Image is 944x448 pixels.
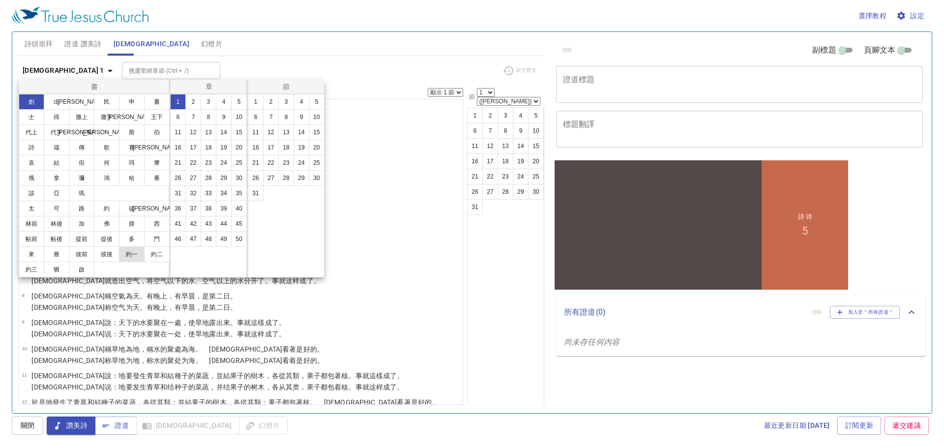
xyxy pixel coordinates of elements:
[201,124,216,140] button: 13
[248,94,264,110] button: 1
[170,170,186,186] button: 26
[119,94,145,110] button: 申
[185,124,201,140] button: 12
[248,155,264,171] button: 21
[201,216,216,232] button: 43
[19,124,44,140] button: 代上
[69,262,94,277] button: 啟
[170,94,186,110] button: 1
[69,185,94,201] button: 瑪
[263,94,279,110] button: 2
[278,94,294,110] button: 3
[44,216,69,232] button: 林後
[216,109,232,125] button: 9
[44,94,69,110] button: 出
[231,124,247,140] button: 15
[69,231,94,247] button: 提前
[231,109,247,125] button: 10
[170,155,186,171] button: 21
[185,231,201,247] button: 47
[216,201,232,216] button: 39
[201,155,216,171] button: 23
[94,170,119,186] button: 鴻
[69,109,94,125] button: 撒上
[144,140,170,155] button: [PERSON_NAME]
[19,185,44,201] button: 該
[294,124,309,140] button: 14
[19,201,44,216] button: 太
[94,155,119,171] button: 何
[309,124,324,140] button: 15
[173,82,245,91] p: 章
[144,124,170,140] button: 伯
[44,140,69,155] button: 箴
[19,170,44,186] button: 俄
[170,201,186,216] button: 36
[216,216,232,232] button: 44
[144,109,170,125] button: 王下
[170,231,186,247] button: 46
[309,140,324,155] button: 20
[119,216,145,232] button: 腓
[170,124,186,140] button: 11
[119,140,145,155] button: 賽
[248,109,264,125] button: 6
[278,140,294,155] button: 18
[119,246,145,262] button: 約一
[170,216,186,232] button: 41
[185,155,201,171] button: 22
[278,155,294,171] button: 23
[144,246,170,262] button: 約二
[231,231,247,247] button: 50
[185,94,201,110] button: 2
[185,185,201,201] button: 32
[201,94,216,110] button: 3
[119,109,145,125] button: [PERSON_NAME]
[201,231,216,247] button: 48
[69,94,94,110] button: [PERSON_NAME]
[19,216,44,232] button: 林前
[19,109,44,125] button: 士
[231,216,247,232] button: 45
[19,231,44,247] button: 帖前
[216,94,232,110] button: 4
[263,109,279,125] button: 7
[94,94,119,110] button: 民
[216,170,232,186] button: 29
[69,216,94,232] button: 加
[44,124,69,140] button: 代下
[201,201,216,216] button: 38
[69,140,94,155] button: 傳
[144,216,170,232] button: 西
[119,170,145,186] button: 哈
[119,201,145,216] button: 徒
[248,185,264,201] button: 31
[170,109,186,125] button: 6
[250,82,322,91] p: 節
[216,155,232,171] button: 24
[185,140,201,155] button: 17
[185,170,201,186] button: 27
[248,124,264,140] button: 11
[44,201,69,216] button: 可
[19,140,44,155] button: 詩
[94,109,119,125] button: 撒下
[294,140,309,155] button: 19
[69,201,94,216] button: 路
[248,140,264,155] button: 16
[294,94,309,110] button: 4
[231,201,247,216] button: 40
[144,170,170,186] button: 番
[44,170,69,186] button: 拿
[201,185,216,201] button: 33
[94,231,119,247] button: 提後
[144,201,170,216] button: [PERSON_NAME]
[278,124,294,140] button: 13
[69,124,94,140] button: [PERSON_NAME]
[185,201,201,216] button: 37
[44,262,69,277] button: 猶
[144,94,170,110] button: 書
[294,155,309,171] button: 24
[69,246,94,262] button: 彼前
[263,155,279,171] button: 22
